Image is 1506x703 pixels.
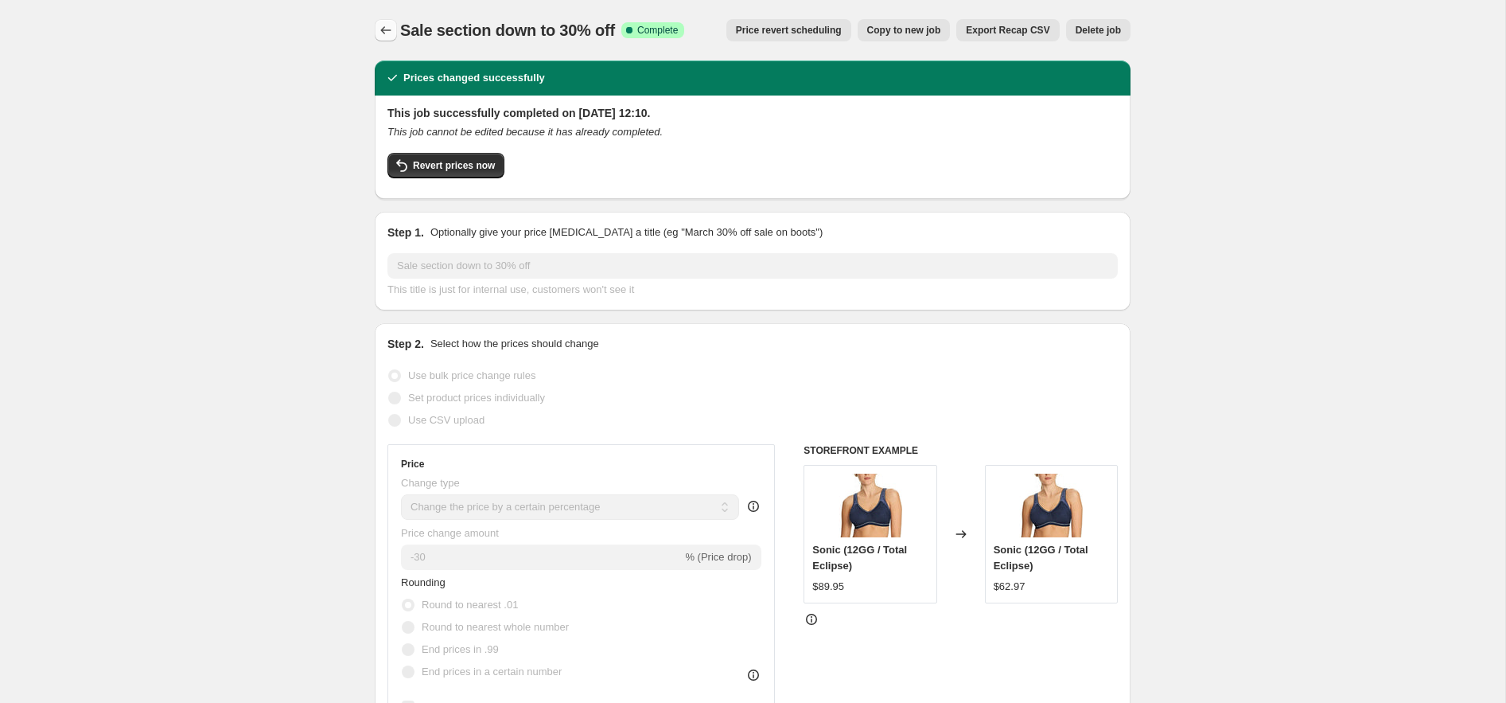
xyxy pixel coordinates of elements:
img: freya-sonic-she-science-australia-11549358161977_80x.jpg [1019,474,1083,537]
span: Use bulk price change rules [408,369,535,381]
h2: This job successfully completed on [DATE] 12:10. [387,105,1118,121]
input: 30% off holiday sale [387,253,1118,279]
button: Copy to new job [858,19,951,41]
img: freya-sonic-she-science-australia-11549358161977_80x.jpg [839,474,902,537]
h3: Price [401,458,424,471]
span: Rounding [401,576,446,588]
span: Export Recap CSV [966,24,1049,37]
span: Sonic (12GG / Total Eclipse) [994,544,1088,572]
span: Use CSV upload [408,414,484,426]
span: Round to nearest whole number [422,621,569,633]
span: Copy to new job [867,24,941,37]
span: Round to nearest .01 [422,599,518,611]
div: $89.95 [812,579,844,595]
div: help [745,498,761,514]
span: % (Price drop) [685,551,751,563]
span: End prices in a certain number [422,666,562,678]
span: Sale section down to 30% off [400,21,615,39]
h6: STOREFRONT EXAMPLE [804,444,1118,457]
p: Select how the prices should change [430,336,599,352]
span: Delete job [1076,24,1121,37]
span: Sonic (12GG / Total Eclipse) [812,544,907,572]
span: Price change amount [401,527,499,539]
button: Revert prices now [387,153,504,178]
input: -15 [401,545,682,570]
i: This job cannot be edited because it has already completed. [387,126,663,138]
span: Price revert scheduling [736,24,842,37]
button: Delete job [1066,19,1130,41]
p: Optionally give your price [MEDICAL_DATA] a title (eg "March 30% off sale on boots") [430,225,823,240]
span: Complete [637,24,678,37]
span: This title is just for internal use, customers won't see it [387,283,634,295]
h2: Prices changed successfully [403,70,545,86]
div: $62.97 [994,579,1025,595]
span: Set product prices individually [408,392,545,404]
span: End prices in .99 [422,643,499,655]
span: Change type [401,477,460,489]
button: Price revert scheduling [726,19,851,41]
span: Revert prices now [413,159,495,172]
button: Price change jobs [375,19,397,41]
button: Export Recap CSV [956,19,1059,41]
h2: Step 2. [387,336,424,352]
h2: Step 1. [387,225,424,240]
